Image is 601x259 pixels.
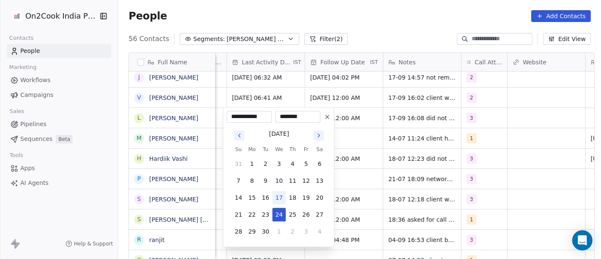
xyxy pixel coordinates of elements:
[299,157,313,171] button: 5
[286,208,299,221] button: 25
[245,145,259,154] th: Monday
[272,145,286,154] th: Wednesday
[286,225,299,238] button: 2
[232,145,245,154] th: Sunday
[245,191,259,204] button: 15
[272,208,286,221] button: 24
[299,191,313,204] button: 19
[299,225,313,238] button: 3
[286,174,299,187] button: 11
[232,174,245,187] button: 7
[232,157,245,171] button: 31
[232,208,245,221] button: 21
[299,208,313,221] button: 26
[313,208,326,221] button: 27
[245,157,259,171] button: 1
[259,191,272,204] button: 16
[269,129,289,138] div: [DATE]
[299,145,313,154] th: Friday
[313,157,326,171] button: 6
[313,145,326,154] th: Saturday
[272,191,286,204] button: 17
[232,191,245,204] button: 14
[313,225,326,238] button: 4
[259,157,272,171] button: 2
[313,129,325,141] button: Go to next month
[232,225,245,238] button: 28
[259,208,272,221] button: 23
[259,174,272,187] button: 9
[245,225,259,238] button: 29
[259,145,272,154] th: Tuesday
[286,191,299,204] button: 18
[313,191,326,204] button: 20
[245,174,259,187] button: 8
[245,208,259,221] button: 22
[286,157,299,171] button: 4
[313,174,326,187] button: 13
[259,225,272,238] button: 30
[272,174,286,187] button: 10
[272,225,286,238] button: 1
[272,157,286,171] button: 3
[286,145,299,154] th: Thursday
[299,174,313,187] button: 12
[233,129,245,141] button: Go to previous month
